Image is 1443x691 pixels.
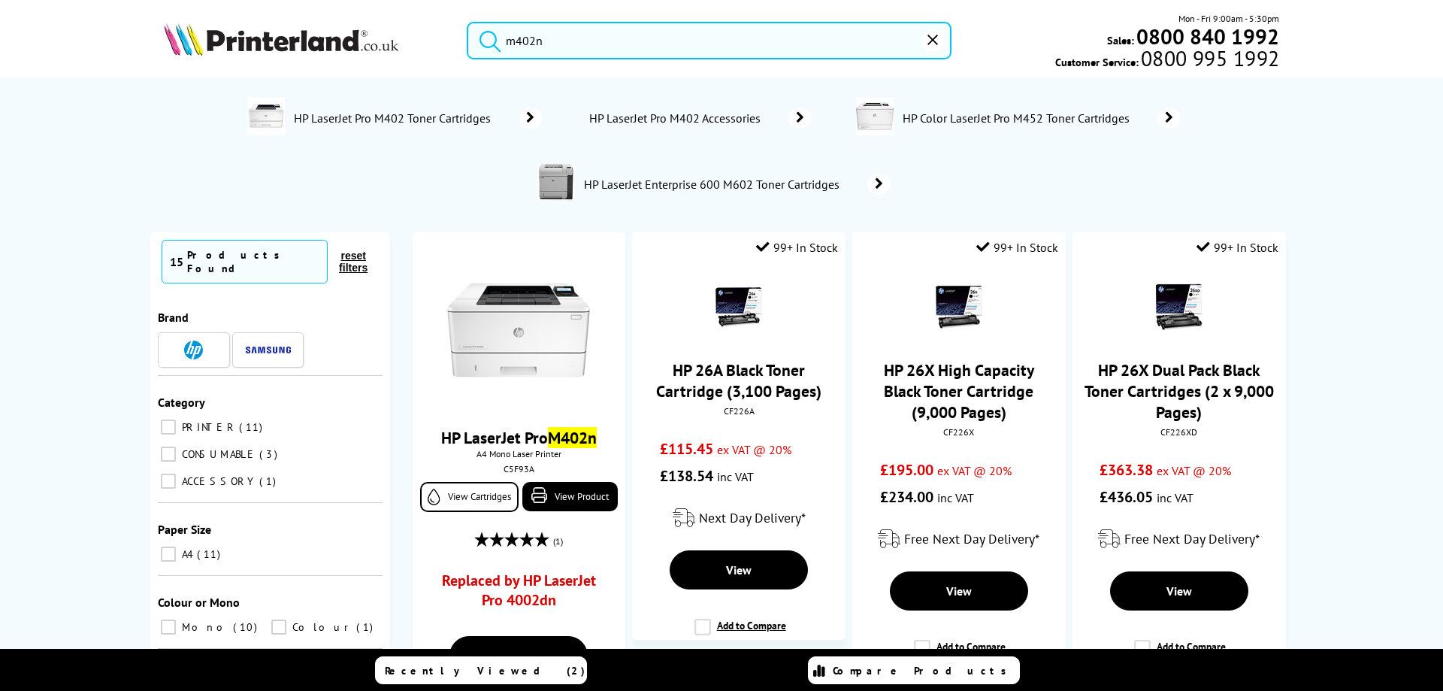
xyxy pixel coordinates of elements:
span: ex VAT @ 20% [937,463,1012,478]
span: £115.45 [660,439,713,459]
div: 99+ In Stock [976,240,1058,255]
div: 99+ In Stock [756,240,838,255]
span: HP Color LaserJet Pro M452 Toner Cartridges [901,111,1135,126]
span: ACCESSORY [178,474,258,488]
span: 0800 995 1992 [1139,51,1279,65]
span: HP LaserJet Pro M402 Toner Cartridges [292,111,497,126]
span: 15 [170,254,183,269]
span: Free Next Day Delivery* [904,530,1039,547]
a: HP Color LaserJet Pro M452 Toner Cartridges [901,98,1181,138]
div: CF226A [643,405,833,417]
div: modal_delivery [860,518,1057,560]
span: Colour [289,620,355,634]
a: HP 26X High Capacity Black Toner Cartridge (9,000 Pages) [884,359,1034,423]
span: Free Next Day Delivery* [1124,530,1260,547]
a: View Cartridges [420,482,519,512]
span: 10 [233,620,261,634]
span: £138.54 [660,466,713,486]
input: CONSUMABLE 3 [161,447,176,462]
input: Mono 10 [161,620,176,635]
a: View [1110,571,1248,611]
span: Brand [158,310,189,325]
div: C5F93A [424,463,614,474]
span: inc VAT [937,490,974,505]
input: ACCESSORY 1 [161,474,176,489]
input: A4 11 [161,547,176,562]
span: 11 [239,420,266,434]
a: HP LaserJet Pro M402 Accessories [587,108,811,129]
span: View [946,583,972,599]
span: HP LaserJet Enterprise 600 M602 Toner Cartridges [582,177,845,192]
span: View [506,648,531,663]
span: £234.00 [880,487,933,507]
span: 11 [197,547,224,561]
span: Recently Viewed (2) [385,664,585,677]
span: Compare Products [833,664,1015,677]
img: hp-26x-black-toner-with-box-small.jpg [933,281,985,334]
span: £363.38 [1100,460,1153,480]
img: C5F94A-conspage.jpg [247,98,285,135]
img: Samsung [246,347,291,353]
span: £195.00 [880,460,933,480]
span: Colour or Mono [158,595,240,610]
span: ex VAT @ 20% [717,442,791,457]
span: View [726,562,752,577]
label: Add to Compare [694,619,786,647]
img: hp-26x-2-pack-black-toner-with-box-small.jpg [1153,281,1206,334]
span: Sales: [1107,33,1134,47]
a: HP 26A Black Toner Cartridge (3,100 Pages) [656,359,821,402]
span: A4 [178,547,195,561]
div: CF226X [864,426,1054,438]
img: HP [184,341,203,359]
div: modal_delivery [1080,518,1278,560]
mark: M402n [548,427,597,448]
span: HP LaserJet Pro M402 Accessories [587,111,766,126]
span: View [1166,583,1192,599]
span: PRINTER [178,420,237,434]
a: View [449,636,588,675]
span: inc VAT [717,469,754,484]
a: HP 26X Dual Pack Black Toner Cartridges (2 x 9,000 Pages) [1085,359,1274,423]
a: View Product [522,482,618,511]
img: CF388A-conspage.jpg [856,98,894,135]
span: A4 Mono Laser Printer [420,448,618,459]
span: 1 [356,620,377,634]
input: PRINTER 11 [161,420,176,435]
span: 1 [259,474,280,488]
a: HP LaserJet ProM402n [441,427,597,448]
span: £436.05 [1100,487,1153,507]
span: Next Day Delivery* [699,509,806,526]
span: Category [158,395,205,410]
div: 99+ In Stock [1196,240,1278,255]
div: CF226XD [1084,426,1274,438]
input: Search product or bra [467,22,951,59]
span: CONSUMABLE [178,447,258,461]
a: View [670,550,808,589]
span: (1) [553,527,563,556]
img: hp-26a-black-toner-with-box-small.jpg [712,281,765,334]
div: Products Found [187,248,319,275]
a: Recently Viewed (2) [375,656,587,684]
a: Replaced by HP LaserJet Pro 4002dn [440,571,598,617]
span: 3 [259,447,281,461]
span: Customer Service: [1055,51,1279,69]
a: HP LaserJet Enterprise 600 M602 Toner Cartridges [582,164,891,205]
span: inc VAT [1157,490,1193,505]
div: modal_delivery [640,497,837,539]
button: reset filters [328,249,379,274]
img: CE991A-conspage.jpg [537,164,575,202]
span: ex VAT @ 20% [1157,463,1231,478]
span: Mon - Fri 9:00am - 5:30pm [1178,11,1279,26]
a: HP LaserJet Pro M402 Toner Cartridges [292,98,542,138]
a: Compare Products [808,656,1020,684]
img: m402-front-small.jpg [447,259,590,402]
img: Printerland Logo [164,23,398,56]
label: Add to Compare [914,640,1006,668]
a: Printerland Logo [164,23,448,59]
label: Add to Compare [1134,640,1226,668]
span: Mono [178,620,231,634]
input: Colour 1 [271,620,286,635]
b: 0800 840 1992 [1136,23,1279,50]
a: View [890,571,1028,611]
span: Paper Size [158,522,211,537]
